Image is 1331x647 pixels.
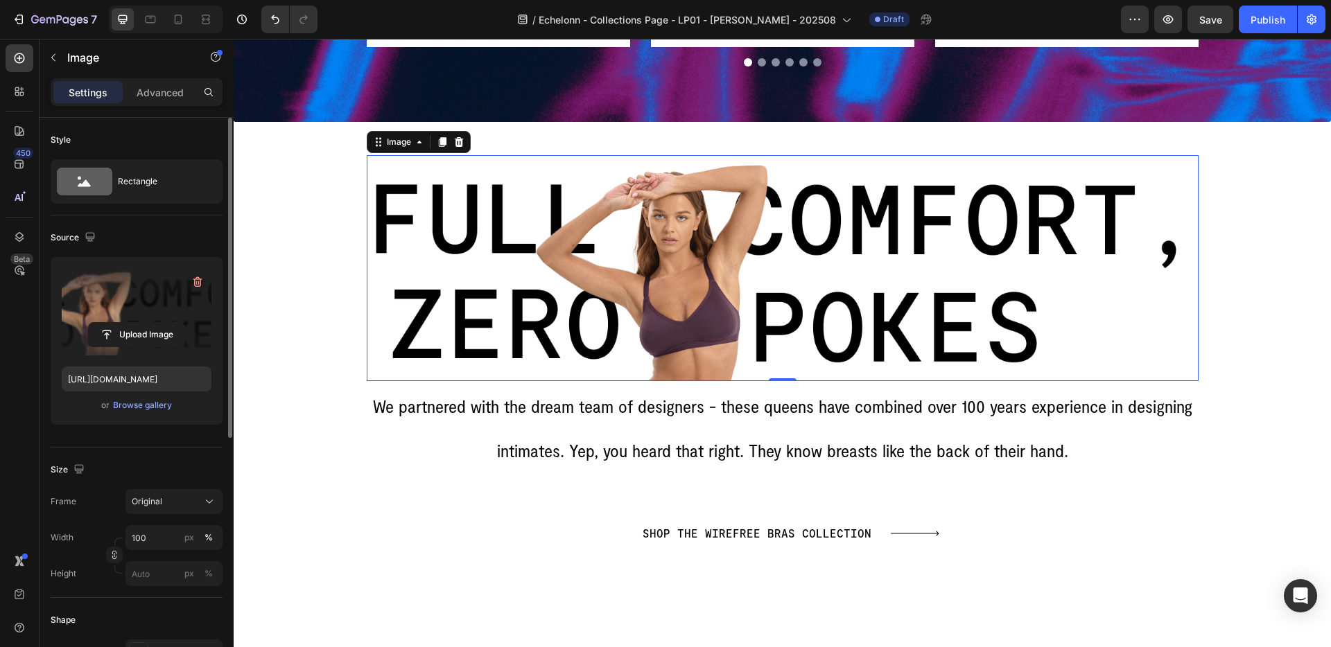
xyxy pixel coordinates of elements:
[51,229,98,247] div: Source
[234,39,1331,647] iframe: Design area
[1239,6,1297,33] button: Publish
[205,531,213,544] div: %
[118,166,202,197] div: Rectangle
[125,561,223,586] input: px%
[200,529,217,546] button: px
[200,565,217,582] button: px
[1284,579,1317,612] div: Open Intercom Messenger
[88,322,185,347] button: Upload Image
[51,567,76,580] label: Height
[125,489,223,514] button: Original
[657,492,706,497] img: gempages_579564021968011873-23d80e98-32fb-44f8-9780-6fdceac38a55.svg
[539,12,836,27] span: Echelonn - Collections Page - LP01 - [PERSON_NAME] - 202508
[137,85,184,100] p: Advanced
[261,6,317,33] div: Undo/Redo
[62,366,211,391] input: https://example.com/image.jpg
[883,13,904,26] span: Draft
[51,134,71,146] div: Style
[51,531,73,544] label: Width
[91,11,97,28] p: 7
[392,477,654,513] a: SHOP THE WIREFREE BRAS COLLECTION
[113,399,172,411] div: Browse gallery
[181,565,198,582] button: %
[67,49,185,66] p: Image
[132,495,162,508] span: Original
[125,525,223,550] input: px%
[1199,14,1222,26] span: Save
[1251,12,1285,27] div: Publish
[184,567,194,580] div: px
[10,254,33,265] div: Beta
[69,85,107,100] p: Settings
[1188,6,1233,33] button: Save
[409,485,638,505] p: SHOP THE WIREFREE BRAS COLLECTION
[112,398,173,412] button: Browse gallery
[6,6,103,33] button: 7
[181,529,198,546] button: %
[184,531,194,544] div: px
[101,397,110,414] span: or
[205,567,213,580] div: %
[13,148,33,159] div: 450
[51,614,76,626] div: Shape
[51,495,76,508] label: Frame
[51,461,87,479] div: Size
[532,12,536,27] span: /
